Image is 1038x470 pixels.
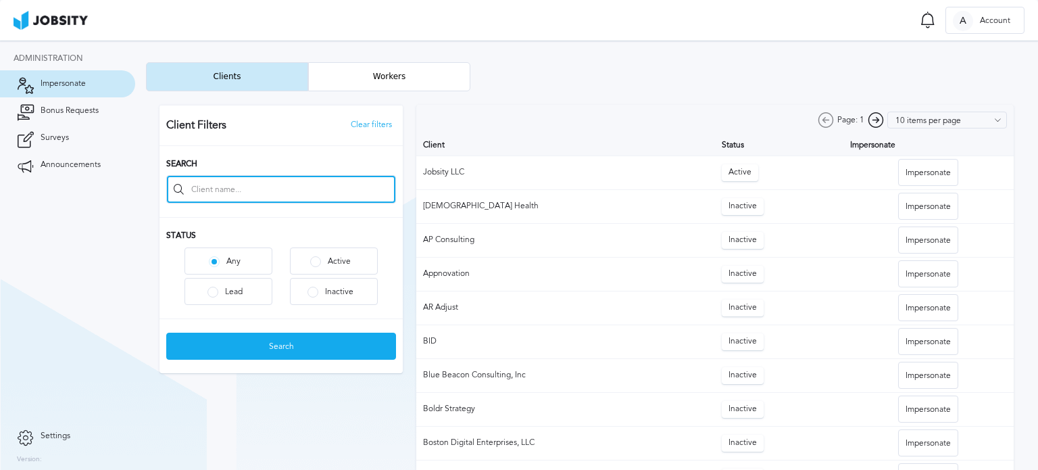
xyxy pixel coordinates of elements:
[416,189,715,223] td: [DEMOGRAPHIC_DATA] Health
[898,260,958,287] button: Impersonate
[728,404,757,414] span: inactive
[837,116,864,125] span: Page: 1
[715,135,843,156] th: Status
[953,11,973,31] div: A
[416,325,715,358] td: BID
[899,160,958,187] div: Impersonate
[166,160,396,169] h3: Search
[945,7,1024,34] button: AAccount
[843,135,1014,156] th: Impersonate
[167,333,395,360] div: Search
[898,227,958,254] button: Impersonate
[416,257,715,291] td: Appnovation
[899,227,958,254] div: Impersonate
[290,248,378,275] button: Active
[41,160,101,170] span: Announcements
[416,426,715,460] td: Boston Digital Enterprises, LLC
[184,278,272,305] button: Lead
[899,396,958,423] div: Impersonate
[321,257,357,266] div: Active
[728,235,757,245] span: inactive
[167,176,395,203] input: Client name...
[41,79,86,89] span: Impersonate
[898,294,958,321] button: Impersonate
[898,429,958,456] button: Impersonate
[41,431,70,441] span: Settings
[416,223,715,257] td: AP Consulting
[166,119,226,131] h3: Client Filters
[218,287,249,297] div: Lead
[416,291,715,325] td: AR Adjust
[14,11,88,30] img: ab4bad089aa723f57921c736e9817d99.png
[416,358,715,392] td: Blue Beacon Consulting, Inc
[728,168,751,177] span: active
[347,120,396,131] button: Clear filters
[184,248,272,275] button: Any
[728,269,757,279] span: inactive
[17,456,42,464] label: Version:
[898,193,958,220] button: Impersonate
[290,278,378,305] button: Inactive
[728,202,757,211] span: inactive
[973,16,1017,26] span: Account
[41,133,69,143] span: Surveys
[318,287,360,297] div: Inactive
[220,257,247,266] div: Any
[899,193,958,220] div: Impersonate
[146,62,308,91] button: Clients
[416,392,715,426] td: Boldr Strategy
[899,430,958,457] div: Impersonate
[899,295,958,322] div: Impersonate
[898,328,958,355] button: Impersonate
[898,362,958,389] button: Impersonate
[166,333,396,360] button: Search
[728,371,757,380] span: inactive
[898,396,958,423] button: Impersonate
[899,329,958,356] div: Impersonate
[899,261,958,288] div: Impersonate
[728,337,757,346] span: inactive
[308,62,470,91] button: Workers
[728,438,757,448] span: inactive
[416,156,715,189] td: Jobsity LLC
[899,362,958,390] div: Impersonate
[416,135,715,156] th: Client
[898,159,958,186] button: Impersonate
[14,54,135,64] div: Administration
[728,303,757,312] span: inactive
[41,106,99,116] span: Bonus Requests
[166,231,396,241] h3: Status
